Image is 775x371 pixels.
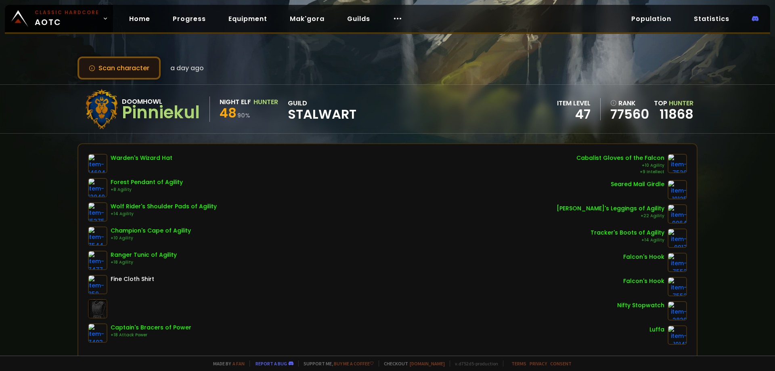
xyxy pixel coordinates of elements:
[611,180,664,189] div: Seared Mail Girdle
[35,9,99,28] span: AOTC
[687,10,736,27] a: Statistics
[668,154,687,173] img: item-7530
[610,108,649,120] a: 77560
[557,204,664,213] div: [PERSON_NAME]'s Leggings of Agility
[111,154,172,162] div: Warden's Wizard Hat
[170,63,204,73] span: a day ago
[123,10,157,27] a: Home
[557,213,664,219] div: +22 Agility
[550,361,572,367] a: Consent
[410,361,445,367] a: [DOMAIN_NAME]
[232,361,245,367] a: a fan
[122,96,200,107] div: Doomhowl
[668,277,687,296] img: item-7552
[530,361,547,367] a: Privacy
[222,10,274,27] a: Equipment
[283,10,331,27] a: Mak'gora
[111,332,191,338] div: +18 Attack Power
[88,226,107,246] img: item-7544
[111,187,183,193] div: +8 Agility
[334,361,374,367] a: Buy me a coffee
[669,99,693,108] span: Hunter
[111,178,183,187] div: Forest Pendant of Agility
[111,235,191,241] div: +10 Agility
[208,361,245,367] span: Made by
[220,104,237,122] span: 48
[5,5,113,32] a: Classic HardcoreAOTC
[660,105,693,123] a: 11868
[557,108,591,120] div: 47
[623,277,664,285] div: Falcon's Hook
[111,323,191,332] div: Captain's Bracers of Power
[220,97,251,107] div: Night Elf
[623,253,664,261] div: Falcon's Hook
[122,107,200,119] div: Pinniekul
[668,301,687,321] img: item-2820
[668,180,687,199] img: item-19125
[379,361,445,367] span: Checkout
[668,204,687,224] img: item-9964
[591,237,664,243] div: +14 Agility
[557,98,591,108] div: item level
[111,226,191,235] div: Champion's Cape of Agility
[253,97,278,107] div: Hunter
[625,10,678,27] a: Population
[256,361,287,367] a: Report a bug
[111,259,177,266] div: +18 Agility
[88,154,107,173] img: item-14604
[576,162,664,169] div: +10 Agility
[77,57,161,80] button: Scan character
[111,275,154,283] div: Fine Cloth Shirt
[111,202,217,211] div: Wolf Rider's Shoulder Pads of Agility
[88,275,107,294] img: item-859
[288,98,356,120] div: guild
[668,253,687,272] img: item-7552
[617,301,664,310] div: Nifty Stopwatch
[88,202,107,222] img: item-15375
[88,323,107,343] img: item-7493
[237,111,250,119] small: 90 %
[341,10,377,27] a: Guilds
[88,178,107,197] img: item-12040
[288,108,356,120] span: Stalwart
[166,10,212,27] a: Progress
[35,9,99,16] small: Classic Hardcore
[111,251,177,259] div: Ranger Tunic of Agility
[576,154,664,162] div: Cabalist Gloves of the Falcon
[654,98,693,108] div: Top
[511,361,526,367] a: Terms
[610,98,649,108] div: rank
[668,325,687,345] img: item-19141
[298,361,374,367] span: Support me,
[111,211,217,217] div: +14 Agility
[576,169,664,175] div: +9 Intellect
[88,251,107,270] img: item-7477
[450,361,498,367] span: v. d752d5 - production
[668,228,687,248] img: item-9917
[649,325,664,334] div: Luffa
[591,228,664,237] div: Tracker's Boots of Agility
